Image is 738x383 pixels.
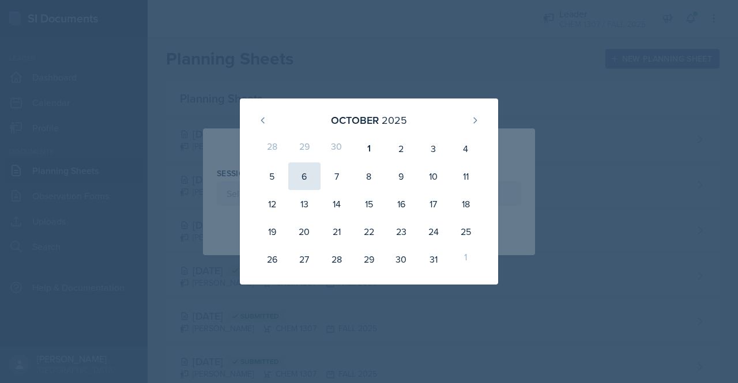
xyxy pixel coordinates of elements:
[256,190,288,218] div: 12
[353,190,385,218] div: 15
[288,190,321,218] div: 13
[353,135,385,162] div: 1
[417,190,450,218] div: 17
[417,218,450,245] div: 24
[385,190,417,218] div: 16
[385,162,417,190] div: 9
[256,162,288,190] div: 5
[450,135,482,162] div: 4
[321,162,353,190] div: 7
[385,245,417,273] div: 30
[450,218,482,245] div: 25
[256,135,288,162] div: 28
[256,245,288,273] div: 26
[288,218,321,245] div: 20
[385,135,417,162] div: 2
[256,218,288,245] div: 19
[288,162,321,190] div: 6
[353,218,385,245] div: 22
[321,218,353,245] div: 21
[450,245,482,273] div: 1
[353,245,385,273] div: 29
[288,245,321,273] div: 27
[450,162,482,190] div: 11
[321,245,353,273] div: 28
[353,162,385,190] div: 8
[382,112,407,128] div: 2025
[321,135,353,162] div: 30
[417,245,450,273] div: 31
[321,190,353,218] div: 14
[385,218,417,245] div: 23
[417,135,450,162] div: 3
[288,135,321,162] div: 29
[450,190,482,218] div: 18
[417,162,450,190] div: 10
[331,112,379,128] div: October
